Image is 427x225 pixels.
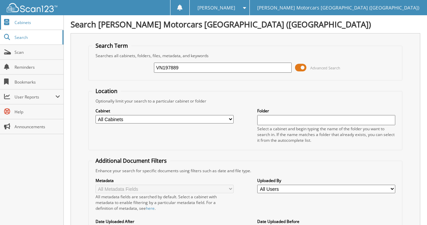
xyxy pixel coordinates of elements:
span: Search [15,35,59,40]
img: scan123-logo-white.svg [7,3,57,12]
legend: Location [92,87,121,95]
span: Cabinets [15,20,60,25]
span: Advanced Search [310,65,340,70]
label: Folder [257,108,395,114]
span: Help [15,109,60,115]
label: Metadata [96,178,234,183]
div: Select a cabinet and begin typing the name of the folder you want to search in. If the name match... [257,126,395,143]
span: Scan [15,49,60,55]
div: Enhance your search for specific documents using filters such as date and file type. [92,168,399,174]
a: here [146,205,155,211]
div: Optionally limit your search to a particular cabinet or folder [92,98,399,104]
div: All metadata fields are searched by default. Select a cabinet with metadata to enable filtering b... [96,194,234,211]
span: User Reports [15,94,55,100]
span: [PERSON_NAME] [197,6,235,10]
legend: Search Term [92,42,131,49]
h1: Search [PERSON_NAME] Motorcars [GEOGRAPHIC_DATA] ([GEOGRAPHIC_DATA]) [71,19,420,30]
label: Date Uploaded Before [257,219,395,224]
span: Reminders [15,64,60,70]
span: Announcements [15,124,60,130]
span: Bookmarks [15,79,60,85]
div: Searches all cabinets, folders, files, metadata, and keywords [92,53,399,59]
label: Uploaded By [257,178,395,183]
label: Cabinet [96,108,234,114]
iframe: Chat Widget [393,193,427,225]
span: [PERSON_NAME] Motorcars [GEOGRAPHIC_DATA] ([GEOGRAPHIC_DATA]) [257,6,419,10]
label: Date Uploaded After [96,219,234,224]
legend: Additional Document Filters [92,157,170,164]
